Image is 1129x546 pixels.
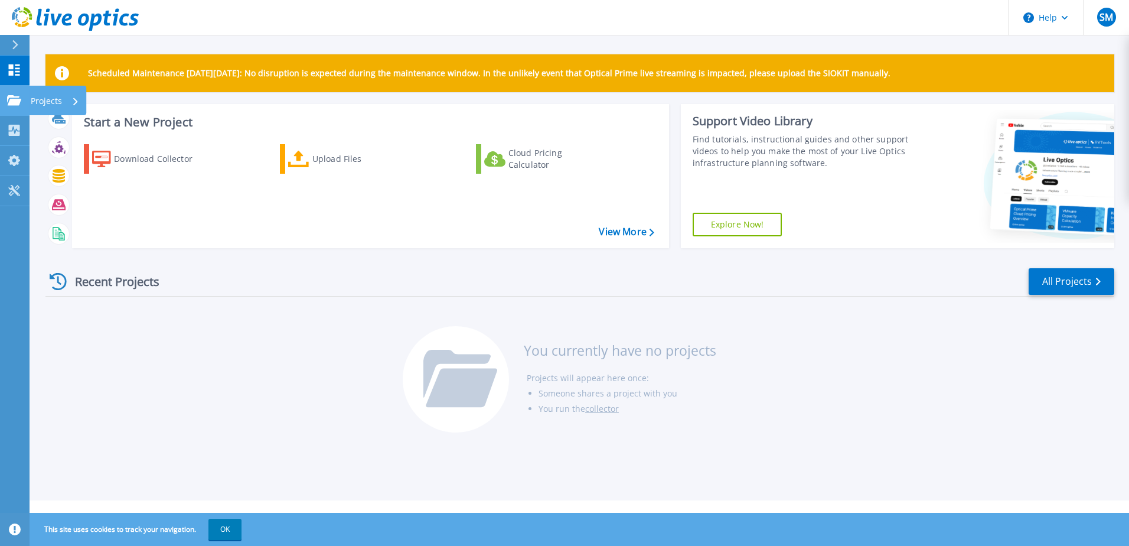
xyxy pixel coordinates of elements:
a: All Projects [1029,268,1114,295]
span: SM [1099,12,1113,22]
h3: Start a New Project [84,116,654,129]
button: OK [208,519,242,540]
span: This site uses cookies to track your navigation. [32,519,242,540]
a: collector [585,403,619,414]
div: Download Collector [114,147,208,171]
div: Recent Projects [45,267,175,296]
li: Someone shares a project with you [539,386,716,401]
li: You run the [539,401,716,417]
a: View More [599,226,654,238]
a: Download Collector [84,144,216,174]
a: Cloud Pricing Calculator [476,144,608,174]
div: Support Video Library [693,113,913,129]
h3: You currently have no projects [524,344,716,357]
p: Scheduled Maintenance [DATE][DATE]: No disruption is expected during the maintenance window. In t... [88,69,890,78]
a: Upload Files [280,144,412,174]
div: Find tutorials, instructional guides and other support videos to help you make the most of your L... [693,134,913,169]
li: Projects will appear here once: [527,370,716,386]
a: Explore Now! [693,213,782,236]
div: Cloud Pricing Calculator [508,147,603,171]
div: Upload Files [312,147,407,171]
p: Projects [31,86,62,116]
